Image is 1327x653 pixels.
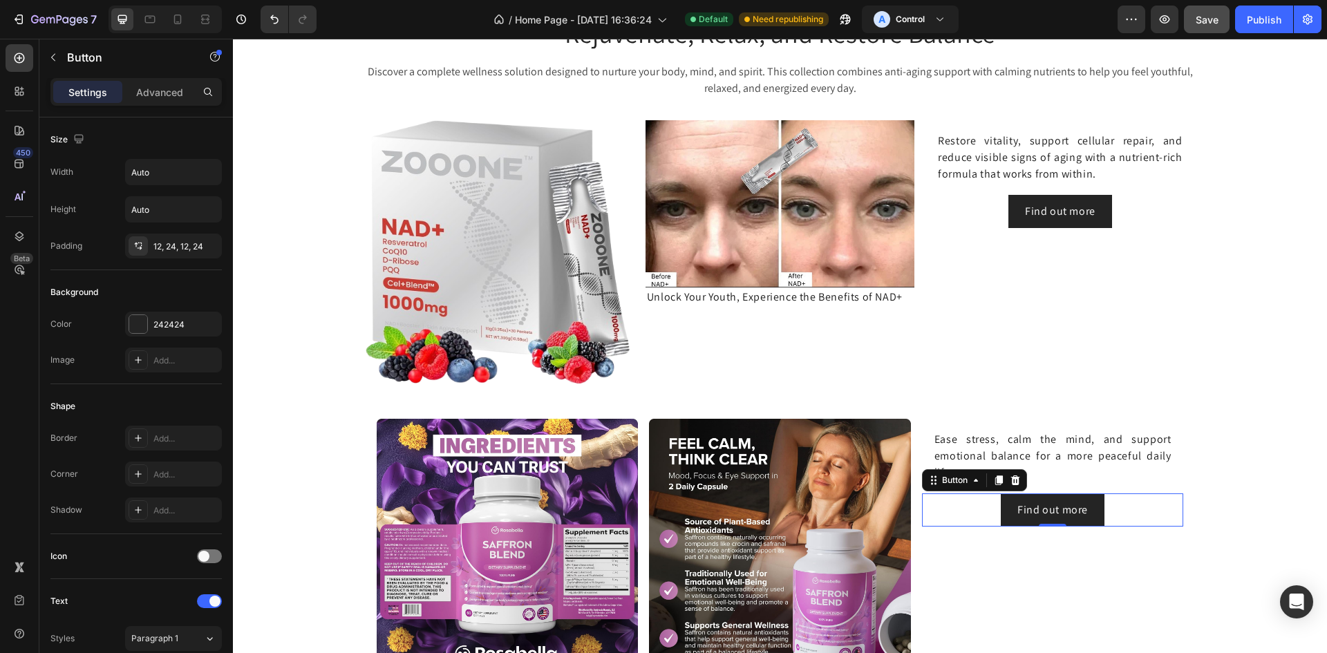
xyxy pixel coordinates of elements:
[261,6,317,33] div: Undo/Redo
[878,12,885,26] p: A
[50,240,82,252] div: Padding
[50,632,75,645] div: Styles
[153,433,218,445] div: Add...
[153,319,218,331] div: 242424
[13,147,33,158] div: 450
[784,463,855,480] p: Find out more
[136,85,183,100] p: Advanced
[50,400,75,413] div: Shape
[414,250,680,267] p: Unlock Your Youth, Experience the Benefits of NAD+
[515,12,652,27] span: Home Page - [DATE] 16:36:24
[768,455,872,488] button: <p>Find out more</p>
[50,203,76,216] div: Height
[131,632,178,645] span: Paragraph 1
[50,468,78,480] div: Corner
[153,469,218,481] div: Add...
[416,380,678,642] img: gempages_580471280591962632-0dea3dbc-d881-4e41-9fad-99d9d5976003.jpg
[125,626,222,651] button: Paragraph 1
[50,504,82,516] div: Shadow
[10,253,33,264] div: Beta
[775,156,879,189] a: Find out more
[153,240,218,253] div: 12, 24, 12, 24
[6,6,103,33] button: 7
[792,164,863,181] p: Find out more
[67,49,185,66] p: Button
[91,11,97,28] p: 7
[1196,14,1218,26] span: Save
[233,39,1327,653] iframe: Design area
[1247,12,1281,27] div: Publish
[126,160,221,184] input: Auto
[699,13,728,26] span: Default
[706,435,737,448] div: Button
[1235,6,1293,33] button: Publish
[144,380,406,642] img: gempages_580471280591962632-6e4dcaaa-3898-42a4-831b-b90af2577976.jpg
[153,504,218,517] div: Add...
[509,12,512,27] span: /
[705,94,949,144] p: Restore vitality, support cellular repair, and reduce visible signs of aging with a nutrient-rich...
[126,197,221,222] input: Auto
[50,131,87,149] div: Size
[1184,6,1230,33] button: Save
[68,85,107,100] p: Settings
[50,550,67,562] div: Icon
[1280,585,1313,618] div: Open Intercom Messenger
[50,432,77,444] div: Border
[50,318,72,330] div: Color
[413,82,681,249] img: gempages_580471280591962632-21c00c63-fc97-45d8-89ef-eb0adb1c3bfb.jpg
[50,166,73,178] div: Width
[50,286,98,299] div: Background
[702,392,939,442] p: Ease stress, calm the mind, and support emotional balance for a more peaceful daily life.
[862,6,959,33] button: AControl
[153,354,218,367] div: Add...
[50,595,68,607] div: Text
[50,354,75,366] div: Image
[896,12,925,26] h3: Control
[753,13,823,26] span: Need republishing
